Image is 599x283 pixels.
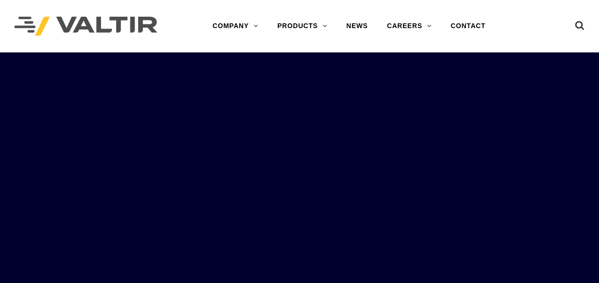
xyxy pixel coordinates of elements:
a: PRODUCTS [268,17,337,36]
a: NEWS [337,17,377,36]
a: CAREERS [377,17,441,36]
img: Valtir [14,17,157,36]
a: CONTACT [441,17,495,36]
a: COMPANY [203,17,268,36]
